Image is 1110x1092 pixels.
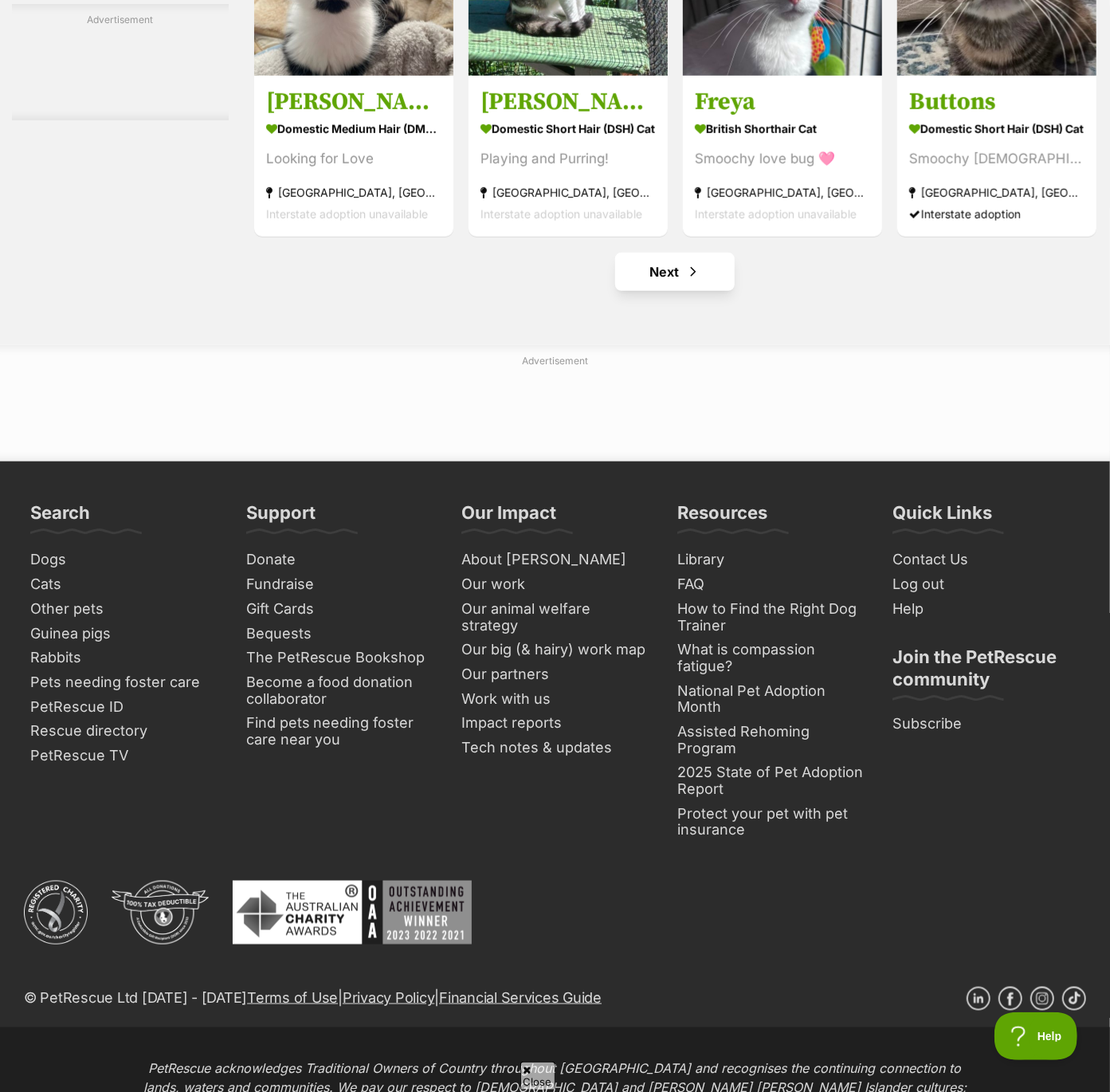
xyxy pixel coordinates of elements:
a: TikTok [1062,987,1086,1011]
div: Playing and Purring! [480,148,656,170]
a: Facebook [998,987,1022,1011]
a: Terms of Use [247,989,338,1006]
div: Smoochy [DEMOGRAPHIC_DATA] [909,148,1085,170]
p: © PetRescue Ltd [DATE] - [DATE] | | [24,987,602,1008]
h3: Freya [695,87,870,117]
a: [PERSON_NAME] Domestic Short Hair (DSH) Cat Playing and Purring! [GEOGRAPHIC_DATA], [GEOGRAPHIC_D... [469,75,668,237]
strong: Domestic Short Hair (DSH) Cat [480,117,656,140]
strong: [GEOGRAPHIC_DATA], [GEOGRAPHIC_DATA] [909,182,1085,203]
a: Dogs [24,548,224,572]
a: Our partners [455,662,655,687]
a: The PetRescue Bookshop [240,646,440,670]
a: Assisted Rehoming Program [671,720,871,760]
strong: British Shorthair Cat [695,117,870,140]
nav: Pagination [253,253,1098,291]
img: DGR [112,881,209,945]
img: Australian Charity Awards - Outstanding Achievement Winner 2023 - 2022 - 2021 [233,881,472,945]
iframe: Help Scout Beacon - Open [994,1012,1078,1060]
h3: Quick Links [892,501,992,533]
span: Interstate adoption unavailable [266,207,428,221]
a: Library [671,548,871,572]
a: Linkedin [967,987,990,1011]
a: Gift Cards [240,597,440,622]
a: Work with us [455,687,655,712]
a: About [PERSON_NAME] [455,548,655,572]
a: Rabbits [24,646,224,670]
a: Rescue directory [24,719,224,744]
h3: [PERSON_NAME] [480,87,656,117]
h3: Resources [677,501,767,533]
h3: [PERSON_NAME] [266,87,441,117]
h3: Support [246,501,316,533]
a: Impact reports [455,711,655,736]
span: Interstate adoption unavailable [480,207,642,221]
a: [PERSON_NAME] Domestic Medium Hair (DMH) Cat Looking for Love [GEOGRAPHIC_DATA], [GEOGRAPHIC_DATA... [254,75,453,237]
a: How to Find the Right Dog Trainer [671,597,871,638]
a: What is compassion fatigue? [671,638,871,678]
a: Contact Us [886,548,1086,572]
h3: Our Impact [461,501,556,533]
div: Advertisement [12,4,229,120]
a: Buttons Domestic Short Hair (DSH) Cat Smoochy [DEMOGRAPHIC_DATA] [GEOGRAPHIC_DATA], [GEOGRAPHIC_D... [897,75,1096,237]
a: PetRescue TV [24,744,224,768]
strong: [GEOGRAPHIC_DATA], [GEOGRAPHIC_DATA] [266,182,441,203]
a: Help [886,597,1086,622]
strong: [GEOGRAPHIC_DATA], [GEOGRAPHIC_DATA] [695,182,870,203]
h3: Join the PetRescue community [892,646,1080,700]
a: Pets needing foster care [24,670,224,695]
div: Smoochy love bug 🩷 [695,148,870,170]
a: Instagram [1030,987,1054,1011]
div: Interstate adoption [909,203,1085,225]
a: Bequests [240,622,440,646]
strong: Domestic Short Hair (DSH) Cat [909,117,1085,140]
a: Our work [455,572,655,597]
a: Next page [615,253,735,291]
a: Find pets needing foster care near you [240,711,440,752]
a: 2025 State of Pet Adoption Report [671,760,871,801]
a: Subscribe [886,712,1086,737]
h3: Search [30,501,90,533]
a: Protect your pet with pet insurance [671,802,871,843]
a: Guinea pigs [24,622,224,646]
strong: [GEOGRAPHIC_DATA], [GEOGRAPHIC_DATA] [480,182,656,203]
a: National Pet Adoption Month [671,679,871,720]
a: Other pets [24,597,224,622]
h3: Buttons [909,87,1085,117]
a: Our big (& hairy) work map [455,638,655,662]
a: FAQ [671,572,871,597]
a: Donate [240,548,440,572]
a: Freya British Shorthair Cat Smoochy love bug 🩷 [GEOGRAPHIC_DATA], [GEOGRAPHIC_DATA] Interstate ad... [683,75,882,237]
strong: Domestic Medium Hair (DMH) Cat [266,117,441,140]
a: Tech notes & updates [455,736,655,760]
a: Log out [886,572,1086,597]
img: ACNC [24,881,88,945]
a: Financial Services Guide [439,989,602,1006]
a: Fundraise [240,572,440,597]
span: Interstate adoption unavailable [695,207,857,221]
a: PetRescue ID [24,695,224,720]
a: Our animal welfare strategy [455,597,655,638]
div: Looking for Love [266,148,441,170]
span: Close [520,1062,555,1090]
a: Privacy Policy [343,989,434,1006]
a: Become a food donation collaborator [240,670,440,711]
a: Cats [24,572,224,597]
